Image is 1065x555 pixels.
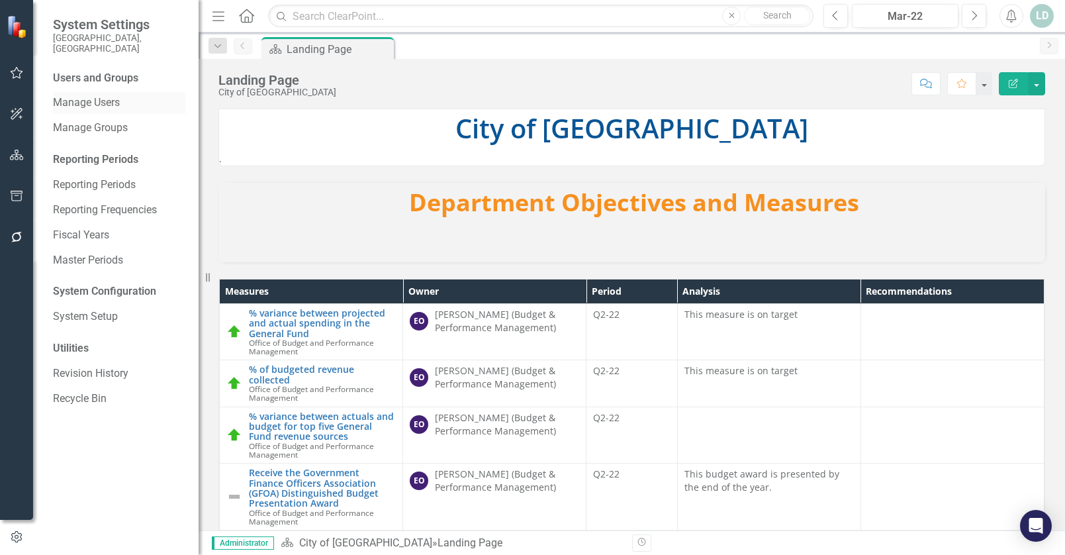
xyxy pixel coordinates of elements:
[7,15,30,38] img: ClearPoint Strategy
[53,152,185,168] div: Reporting Periods
[435,364,579,391] div: [PERSON_NAME] (Budget & Performance Management)
[249,337,374,356] span: Office of Budget and Performance Management
[852,4,958,28] button: Mar-22
[226,489,242,505] img: Not Defined
[1020,510,1052,542] div: Open Intercom Messenger
[249,411,396,442] a: % variance between actuals and budget for top five General Fund revenue sources
[212,536,274,550] span: Administrator
[684,308,854,321] p: This measure is on target
[226,324,242,340] img: On Track (80% or higher)
[53,366,185,381] a: Revision History
[763,10,792,21] span: Search
[220,407,403,464] td: Double-Click to Edit Right Click for Context Menu
[403,464,586,530] td: Double-Click to Edit
[677,407,860,464] td: Double-Click to Edit
[410,368,428,387] div: EO
[677,360,860,407] td: Double-Click to Edit
[53,391,185,407] a: Recycle Bin
[53,309,185,325] a: System Setup
[455,110,808,146] span: City of [GEOGRAPHIC_DATA]
[857,9,954,25] div: Mar-22
[435,308,579,334] div: [PERSON_NAME] (Budget & Performance Management)
[53,284,185,299] div: System Configuration
[435,411,579,438] div: [PERSON_NAME] (Budget & Performance Management)
[53,121,185,136] a: Manage Groups
[593,364,671,378] div: Q2-22
[1030,4,1054,28] button: LD
[230,189,1039,216] h3: Department Objectives and Measures
[53,17,185,32] span: System Settings
[684,468,854,494] p: This budget award is presented by the end of the year.
[410,312,428,330] div: EO
[226,376,242,391] img: On Track (80% or higher)
[226,427,242,443] img: On Track (80% or higher)
[249,308,396,338] a: % variance between projected and actual spending in the General Fund
[860,360,1044,407] td: Double-Click to Edit
[435,468,579,494] div: [PERSON_NAME] (Budget & Performance Management)
[860,303,1044,360] td: Double-Click to Edit
[53,253,185,268] a: Master Periods
[268,5,813,28] input: Search ClearPoint...
[220,303,403,360] td: Double-Click to Edit Right Click for Context Menu
[249,440,374,460] span: Office of Budget and Performance Management
[220,464,403,530] td: Double-Click to Edit Right Click for Context Menu
[249,468,396,509] a: Receive the Government Finance Officers Association (GFOA) Distinguished Budget Presentation Award
[593,468,671,481] div: Q2-22
[403,407,586,464] td: Double-Click to Edit
[684,364,854,378] p: This measure is on target
[438,536,502,549] div: Landing Page
[219,150,1044,166] p: .
[249,507,374,527] span: Office of Budget and Performance Management
[53,95,185,111] a: Manage Users
[218,87,336,97] div: City of [GEOGRAPHIC_DATA]
[249,364,396,385] a: % of budgeted revenue collected
[53,177,185,193] a: Reporting Periods
[860,464,1044,530] td: Double-Click to Edit
[677,464,860,530] td: Double-Click to Edit
[403,303,586,360] td: Double-Click to Edit
[403,360,586,407] td: Double-Click to Edit
[677,303,860,360] td: Double-Click to Edit
[53,341,185,356] div: Utilities
[281,536,622,551] div: »
[53,203,185,218] a: Reporting Frequencies
[593,411,671,425] div: Q2-22
[593,308,671,321] div: Q2-22
[220,360,403,407] td: Double-Click to Edit Right Click for Context Menu
[249,383,374,403] span: Office of Budget and Performance Management
[53,32,185,54] small: [GEOGRAPHIC_DATA], [GEOGRAPHIC_DATA]
[299,536,432,549] a: City of [GEOGRAPHIC_DATA]
[53,228,185,243] a: Fiscal Years
[53,71,185,86] div: Users and Groups
[410,472,428,490] div: EO
[410,415,428,434] div: EO
[218,73,336,87] div: Landing Page
[860,407,1044,464] td: Double-Click to Edit
[287,41,391,58] div: Landing Page
[744,7,810,25] button: Search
